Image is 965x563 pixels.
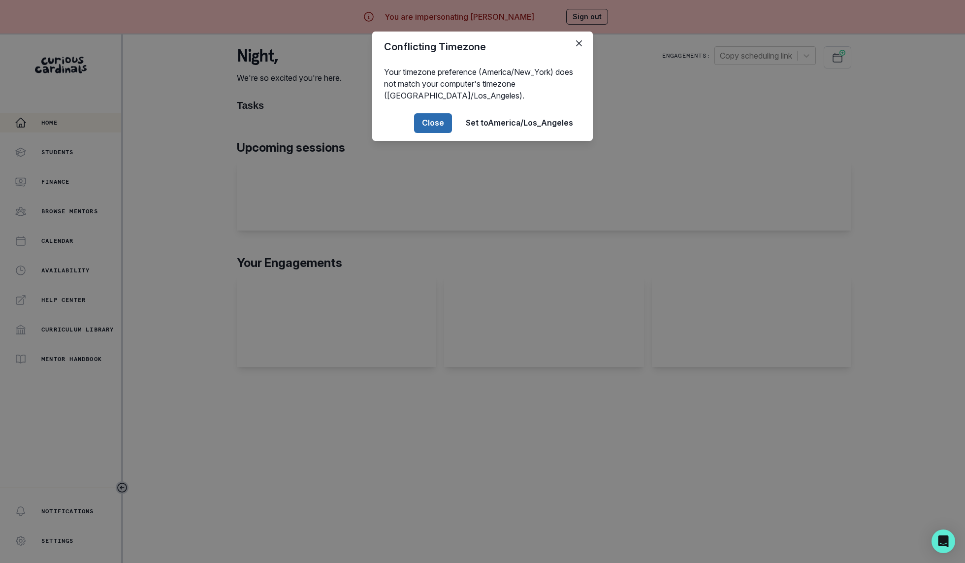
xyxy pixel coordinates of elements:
[571,35,587,51] button: Close
[932,530,955,553] div: Open Intercom Messenger
[372,32,593,62] header: Conflicting Timezone
[372,62,593,105] div: Your timezone preference (America/New_York) does not match your computer's timezone ([GEOGRAPHIC_...
[414,113,452,133] button: Close
[458,113,581,133] button: Set toAmerica/Los_Angeles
